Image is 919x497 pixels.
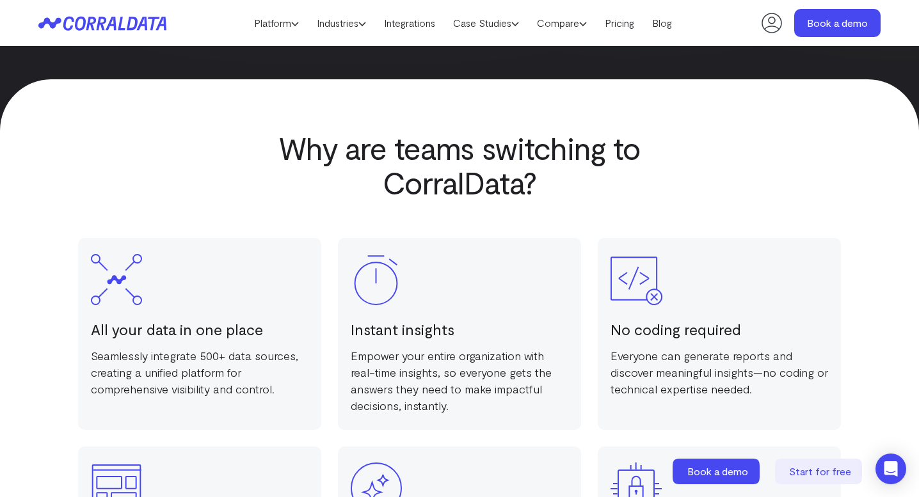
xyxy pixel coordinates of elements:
[237,130,682,200] h2: Why are teams switching to CorralData?
[375,13,444,33] a: Integrations
[643,13,681,33] a: Blog
[351,347,568,414] p: Empower your entire organization with real-time insights, so everyone gets the answers they need ...
[611,318,828,341] h3: No coding required
[91,347,308,397] p: Seamlessly integrate 500+ data sources, creating a unified platform for comprehensive visibility ...
[794,9,881,37] a: Book a demo
[775,459,865,484] a: Start for free
[245,13,308,33] a: Platform
[673,459,762,484] a: Book a demo
[351,318,568,341] h3: Instant insights
[528,13,596,33] a: Compare
[875,454,906,484] div: Open Intercom Messenger
[596,13,643,33] a: Pricing
[687,465,748,477] span: Book a demo
[91,318,308,341] h3: All your data in one place
[611,347,828,397] p: Everyone can generate reports and discover meaningful insights—no coding or technical expertise n...
[308,13,375,33] a: Industries
[444,13,528,33] a: Case Studies
[789,465,851,477] span: Start for free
